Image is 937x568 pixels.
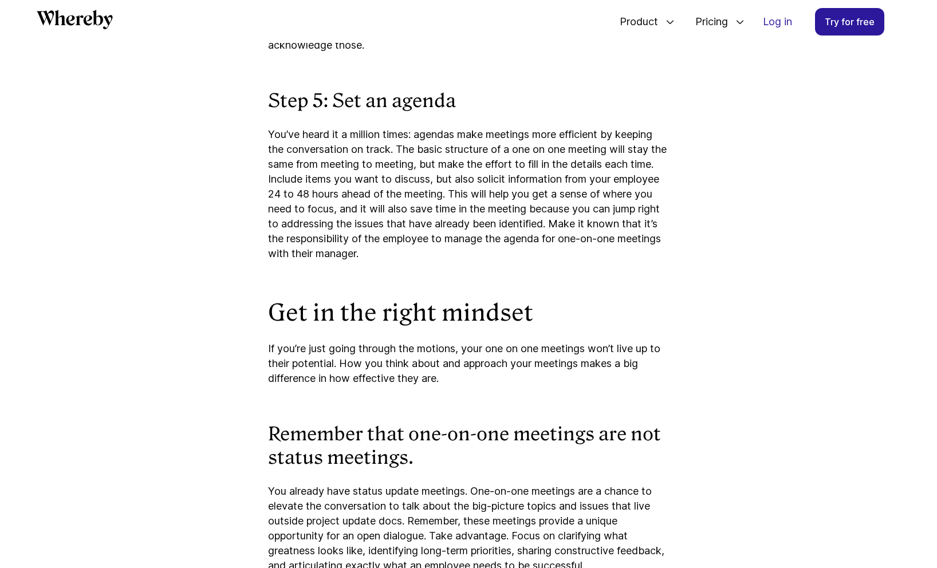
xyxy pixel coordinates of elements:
[268,89,669,113] h3: Step 5: Set an agenda
[268,423,669,470] h3: Remember that one-on-one meetings are not status meetings.
[268,298,669,328] h2: Get in the right mindset
[754,9,801,35] a: Log in
[268,127,669,261] p: You’ve heard it a million times: agendas make meetings more efficient by keeping the conversation...
[37,10,113,33] a: Whereby
[684,3,731,41] span: Pricing
[37,10,113,29] svg: Whereby
[608,3,661,41] span: Product
[268,341,669,386] p: If you’re just going through the motions, your one on one meetings won’t live up to their potenti...
[815,8,884,35] a: Try for free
